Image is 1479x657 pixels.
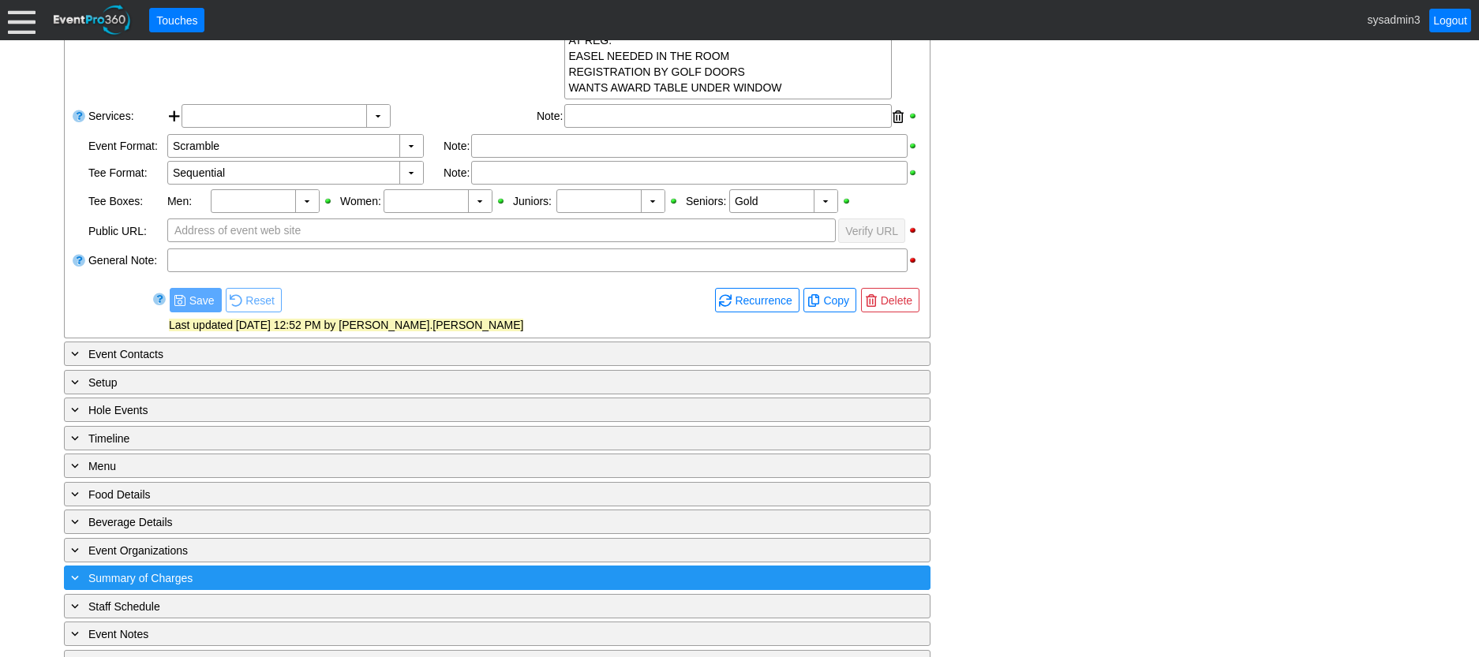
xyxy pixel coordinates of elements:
[496,196,510,207] div: Show Womens Tee Box when printing; click to hide Womens Tee Box when printing.
[88,572,193,584] span: Summary of Charges
[68,401,862,419] div: Hole Events
[87,133,166,159] div: Event Format:
[908,140,922,151] div: Show Event Format when printing; click to hide Event Format when printing.
[88,188,167,213] div: Tee Boxes:
[68,457,862,475] div: Menu
[444,134,471,158] div: Note:
[842,223,901,239] span: Verify URL
[68,373,862,391] div: Setup
[686,189,729,213] div: Seniors:
[88,432,129,445] span: Timeline
[1368,13,1421,25] span: sysadmin3
[68,541,862,559] div: Event Organizations
[167,104,182,131] div: Add service
[323,196,337,207] div: Show Mens Tee Box when printing; click to hide Mens Tee Box when printing.
[68,429,862,447] div: Timeline
[88,600,160,613] span: Staff Schedule
[87,159,166,186] div: Tee Format:
[865,292,915,308] span: Delete
[87,103,166,133] div: Services:
[88,376,118,389] span: Setup
[88,404,148,416] span: Hole Events
[820,293,852,308] span: Copy
[908,255,922,266] div: Hide Event Note when printing; click to show Event Note when printing.
[568,80,888,95] div: WANTS AWARD TABLE UNDER WINDOW
[908,167,922,178] div: Show Tee Format when printing; click to hide Tee Format when printing.
[153,12,200,28] span: Touches
[88,628,148,640] span: Event Notes
[167,189,211,213] div: Men:
[537,104,564,129] div: Note:
[1429,9,1471,32] a: Logout
[807,292,852,308] span: Copy
[668,196,683,207] div: Show Juniors Tee Box when printing; click to hide Juniors Tee Box when printing.
[153,13,200,28] span: Touches
[568,64,888,80] div: REGISTRATION BY GOLF DOORS
[732,293,795,308] span: Recurrence
[908,225,922,236] div: Hide Public URL when printing; click to show Public URL when printing.
[51,2,133,38] img: EventPro360
[68,485,862,503] div: Food Details
[68,597,862,615] div: Staff Schedule
[169,319,523,331] span: Last updated [DATE] 12:52 PM by [PERSON_NAME].[PERSON_NAME]
[88,348,163,360] span: Event Contacts
[908,110,922,121] div: Show Services when printing; click to hide Services when printing.
[174,292,218,308] span: Save
[8,6,36,34] div: Menu: Click or 'Crtl+M' to toggle menu open/close
[171,219,304,241] span: Address of event web site
[88,544,188,557] span: Event Organizations
[68,569,862,587] div: Summary of Charges
[878,293,915,308] span: Delete
[230,292,278,308] span: Reset
[444,161,471,185] div: Note:
[893,105,904,129] div: Remove service
[87,247,166,274] div: General Note:
[841,196,856,207] div: Show Seniors Tee Box when printing; click to hide Seniors Tee Box when printing.
[68,625,862,643] div: Event Notes
[513,189,556,213] div: Juniors:
[87,218,166,247] div: Public URL:
[88,488,151,501] span: Food Details
[242,293,278,308] span: Reset
[719,292,795,308] span: Recurrence
[68,345,862,363] div: Event Contacts
[68,513,862,531] div: Beverage Details
[340,189,384,213] div: Women:
[568,48,888,64] div: EASEL NEEDED IN THE ROOM
[88,460,116,472] span: Menu
[186,293,218,308] span: Save
[88,516,173,528] span: Beverage Details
